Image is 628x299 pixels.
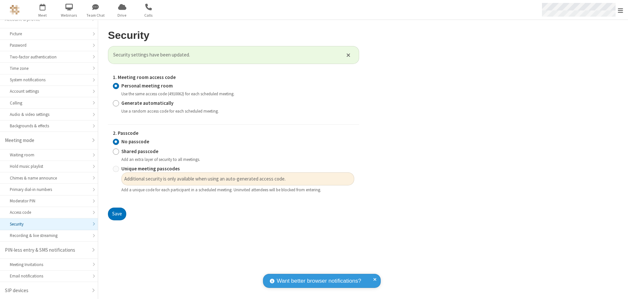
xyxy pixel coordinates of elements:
div: Add an extra layer of security to all meetings. [121,156,354,163]
span: Want better browser notifications? [277,277,361,285]
div: Waiting room [10,152,88,158]
div: Access code [10,209,88,215]
div: Meeting Invitations [10,261,88,268]
div: SIP devices [5,287,88,294]
h2: Security [108,30,359,41]
div: Password [10,42,88,48]
div: Chimes & name announce [10,175,88,181]
iframe: Chat [612,282,623,294]
div: Moderator PIN [10,198,88,204]
span: Drive [110,12,134,18]
div: Use a random access code for each scheduled meeting. [121,108,354,114]
strong: Generate automatically [121,100,173,106]
div: Use the same access code (4910062) for each scheduled meeting. [121,91,354,97]
div: Time zone [10,65,88,71]
span: Calls [136,12,161,18]
div: Email notifications [10,273,88,279]
button: Close alert [343,50,354,60]
strong: Unique meeting passcodes [121,165,180,172]
div: Calling [10,100,88,106]
strong: Shared passcode [121,148,158,154]
div: System notifications [10,77,88,83]
div: Account settings [10,88,88,94]
button: Save [108,208,126,221]
div: Primary dial-in numbers [10,186,88,193]
div: Audio & video settings [10,111,88,118]
label: 1. Meeting room access code [113,74,354,81]
div: Picture [10,31,88,37]
span: Webinars [57,12,81,18]
strong: No passcode [121,138,149,145]
div: Backgrounds & effects [10,123,88,129]
strong: Personal meeting room [121,83,173,89]
div: Security [10,221,88,227]
div: PIN-less entry & SMS notifications [5,246,88,254]
div: Recording & live streaming [10,232,88,239]
div: Add a unique code for each participant in a scheduled meeting. Uninvited attendees will be blocke... [121,187,354,193]
label: 2. Passcode [113,130,354,137]
div: Meeting mode [5,137,88,144]
img: QA Selenium DO NOT DELETE OR CHANGE [10,5,20,15]
div: Hold music playlist [10,163,88,169]
span: Team Chat [83,12,108,18]
span: Additional security is only available when using an auto-generated access code. [124,175,352,183]
span: Meet [30,12,55,18]
span: Security settings have been updated. [113,51,338,59]
div: Two-factor authentication [10,54,88,60]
